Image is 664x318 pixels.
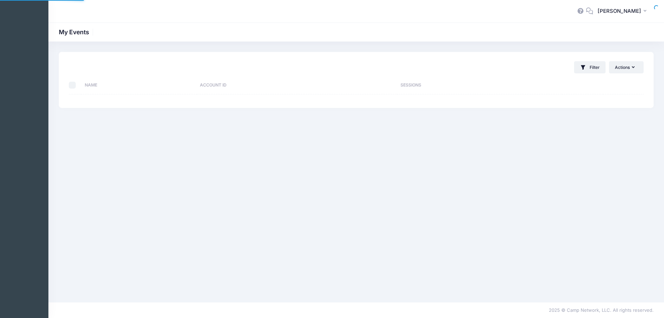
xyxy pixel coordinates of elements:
[593,3,654,19] button: [PERSON_NAME]
[609,61,644,73] button: Actions
[81,76,197,94] th: Name
[598,7,641,15] span: [PERSON_NAME]
[59,28,95,36] h1: My Events
[397,76,563,94] th: Sessions
[197,76,397,94] th: Account ID
[574,61,606,73] button: Filter
[549,307,654,313] span: 2025 © Camp Network, LLC. All rights reserved.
